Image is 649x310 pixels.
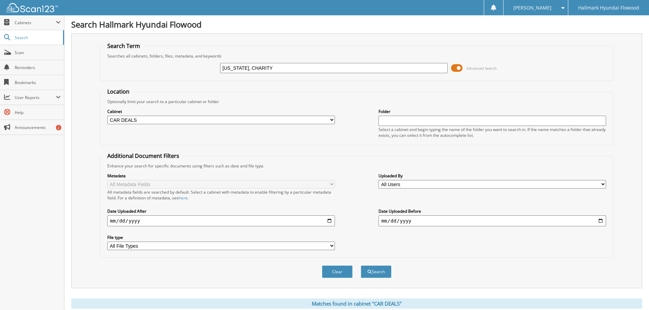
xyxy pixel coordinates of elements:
[15,110,61,115] span: Help
[107,215,335,226] input: start
[15,80,61,85] span: Bookmarks
[107,208,335,214] label: Date Uploaded After
[71,19,642,30] h1: Search Hallmark Hyundai Flowood
[15,50,61,55] span: Scan
[107,189,335,201] div: All metadata fields are searched by default. Select a cabinet with metadata to enable filtering b...
[361,265,391,278] button: Search
[15,35,60,40] span: Search
[466,66,497,71] span: Advanced Search
[104,88,133,95] legend: Location
[15,95,56,100] span: User Reports
[7,3,58,12] img: scan123-logo-white.svg
[378,208,606,214] label: Date Uploaded Before
[15,20,56,26] span: Cabinets
[513,6,552,10] span: [PERSON_NAME]
[15,125,61,130] span: Announcements
[179,195,188,201] a: here
[104,42,143,50] legend: Search Term
[104,163,609,169] div: Enhance your search for specific documents using filters such as date and file type.
[104,53,609,59] div: Searches all cabinets, folders, files, metadata, and keywords
[104,99,609,104] div: Optionally limit your search to a particular cabinet or folder
[107,234,335,240] label: File type
[107,173,335,179] label: Metadata
[378,109,606,114] label: Folder
[56,125,61,130] div: 2
[104,152,183,160] legend: Additional Document Filters
[378,173,606,179] label: Uploaded By
[378,127,606,138] div: Select a cabinet and begin typing the name of the folder you want to search in. If the name match...
[71,298,642,309] div: Matches found in cabinet "CAR DEALS"
[378,215,606,226] input: end
[578,6,639,10] span: Hallmark Hyundai Flowood
[107,109,335,114] label: Cabinet
[322,265,353,278] button: Clear
[15,65,61,70] span: Reminders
